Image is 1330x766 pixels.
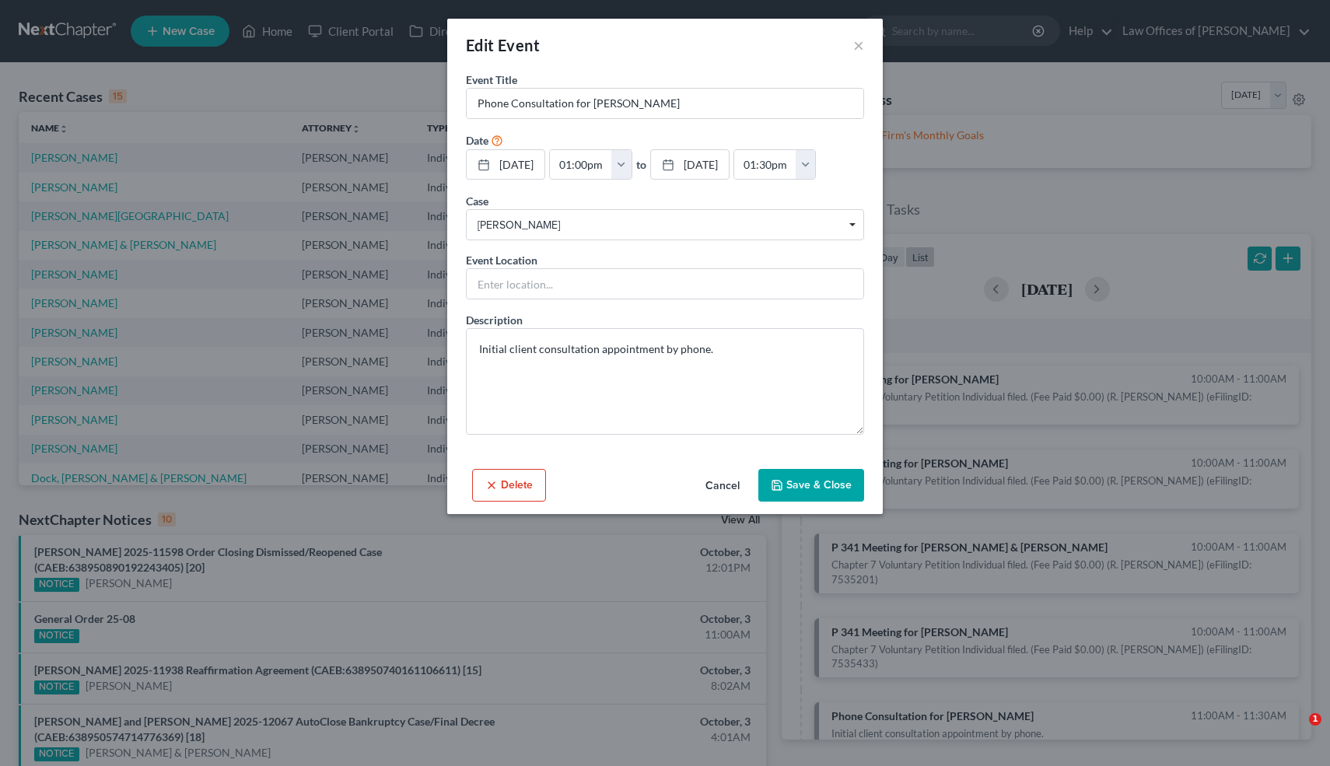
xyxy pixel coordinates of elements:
input: -- : -- [734,150,796,180]
a: [DATE] [651,150,729,180]
button: Save & Close [758,469,864,502]
button: Cancel [693,470,752,502]
button: × [853,36,864,54]
span: [PERSON_NAME] [478,217,852,233]
input: Enter location... [467,269,863,299]
input: Enter event name... [467,89,863,118]
label: Description [466,312,523,328]
label: Date [466,132,488,149]
iframe: Intercom live chat [1277,713,1314,750]
label: Case [466,193,488,209]
span: Event Title [466,73,517,86]
span: Select box activate [466,209,864,240]
label: to [636,156,646,173]
a: [DATE] [467,150,544,180]
span: 1 [1309,713,1321,726]
span: Edit Event [466,36,540,54]
input: -- : -- [550,150,612,180]
button: Delete [472,469,546,502]
label: Event Location [466,252,537,268]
